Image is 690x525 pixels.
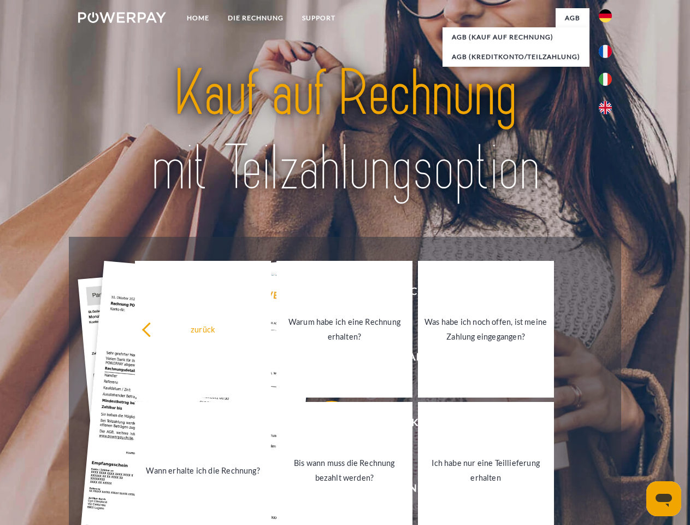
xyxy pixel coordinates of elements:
img: en [599,101,612,114]
img: logo-powerpay-white.svg [78,12,166,23]
div: Was habe ich noch offen, ist meine Zahlung eingegangen? [424,314,547,344]
img: title-powerpay_de.svg [104,52,586,209]
a: SUPPORT [293,8,345,28]
div: Ich habe nur eine Teillieferung erhalten [424,456,547,485]
a: agb [556,8,589,28]
div: zurück [141,322,264,336]
img: it [599,73,612,86]
a: DIE RECHNUNG [219,8,293,28]
a: Home [178,8,219,28]
a: AGB (Kreditkonto/Teilzahlung) [443,47,589,67]
a: Was habe ich noch offen, ist meine Zahlung eingegangen? [418,261,554,398]
a: AGB (Kauf auf Rechnung) [443,27,589,47]
img: de [599,9,612,22]
img: fr [599,45,612,58]
div: Warum habe ich eine Rechnung erhalten? [283,314,406,344]
iframe: Schaltfläche zum Öffnen des Messaging-Fensters [646,481,681,516]
div: Wann erhalte ich die Rechnung? [141,463,264,477]
div: Bis wann muss die Rechnung bezahlt werden? [283,456,406,485]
